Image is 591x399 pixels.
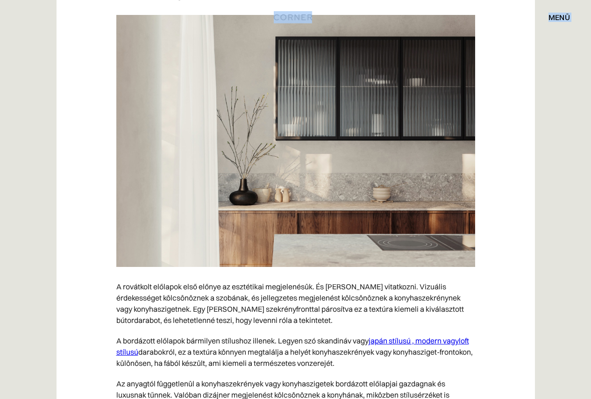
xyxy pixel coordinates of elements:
font: A bordázott előlapok bármilyen stílushoz illenek. Legyen szó skandináv vagy [116,336,369,345]
a: loft stílusú [116,336,469,357]
div: menü [539,9,570,25]
font: darabokról [138,347,175,357]
font: , ez a textúra könnyen megtalálja a helyét konyhaszekrények vagy konyhasziget-frontokon, különöse... [116,347,473,368]
font: A rovátkolt előlapok első előnye az esztétikai megjelenésük. És [PERSON_NAME] vitatkozni. Vizuáli... [116,282,464,325]
font: menü [548,13,570,22]
a: japán stílusú , modern vagy [369,336,459,345]
a: otthon [265,11,325,23]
